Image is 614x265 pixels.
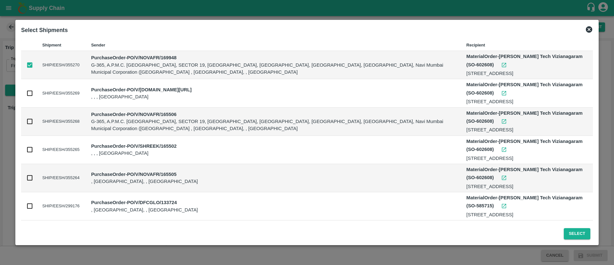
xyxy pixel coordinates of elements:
[466,183,588,190] p: [STREET_ADDRESS]
[37,220,86,239] td: SHIP/MUMB/296157
[37,164,86,192] td: SHIP/EESH/355264
[466,139,582,152] strong: MaterialOrder - [PERSON_NAME] Tech Vizianagaram (SO-602608)
[91,62,456,76] p: G-365, A.P.M.C. [GEOGRAPHIC_DATA], SECTOR 19, [GEOGRAPHIC_DATA], [GEOGRAPHIC_DATA], [GEOGRAPHIC_D...
[37,108,86,136] td: SHIP/EESH/355268
[37,192,86,220] td: SHIP/EESH/299176
[91,118,456,132] p: G-365, A.P.M.C. [GEOGRAPHIC_DATA], SECTOR 19, [GEOGRAPHIC_DATA], [GEOGRAPHIC_DATA], [GEOGRAPHIC_D...
[91,200,177,205] strong: PurchaseOrder - PO/V/DFCGLO/133724
[466,126,588,133] p: [STREET_ADDRESS]
[466,155,588,162] p: [STREET_ADDRESS]
[466,82,582,95] strong: MaterialOrder - [PERSON_NAME] Tech Vizianagaram (SO-602608)
[91,93,456,100] p: , , , [GEOGRAPHIC_DATA]
[466,195,582,208] strong: MaterialOrder - [PERSON_NAME] Tech Vizianagaram (SO-585715)
[466,54,582,67] strong: MaterialOrder - [PERSON_NAME] Tech Vizianagaram (SO-602608)
[91,150,456,157] p: , , , [GEOGRAPHIC_DATA]
[466,111,582,124] strong: MaterialOrder - [PERSON_NAME] Tech Vizianagaram (SO-602608)
[42,43,61,47] b: Shipment
[91,112,177,117] strong: PurchaseOrder - PO/V/NOVAFR/165506
[466,70,588,77] p: [STREET_ADDRESS]
[91,55,177,60] strong: PurchaseOrder - PO/V/NOVAFR/169948
[466,43,485,47] b: Recipient
[37,79,86,107] td: SHIP/EESH/355269
[91,144,177,149] strong: PurchaseOrder - PO/V/SHREEK/165502
[466,211,588,218] p: [STREET_ADDRESS]
[466,167,582,180] strong: MaterialOrder - [PERSON_NAME] Tech Vizianagaram (SO-602608)
[91,178,456,185] p: , [GEOGRAPHIC_DATA], , [GEOGRAPHIC_DATA]
[91,87,192,92] strong: PurchaseOrder - PO/V/[DOMAIN_NAME][URL]
[91,172,177,177] strong: PurchaseOrder - PO/V/NOVAFR/165505
[91,206,456,213] p: , [GEOGRAPHIC_DATA], , [GEOGRAPHIC_DATA]
[37,136,86,164] td: SHIP/EESH/355265
[21,27,68,33] b: Select Shipments
[466,98,588,105] p: [STREET_ADDRESS]
[91,43,105,47] b: Sender
[564,228,590,239] button: Select
[37,51,86,79] td: SHIP/EESH/355270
